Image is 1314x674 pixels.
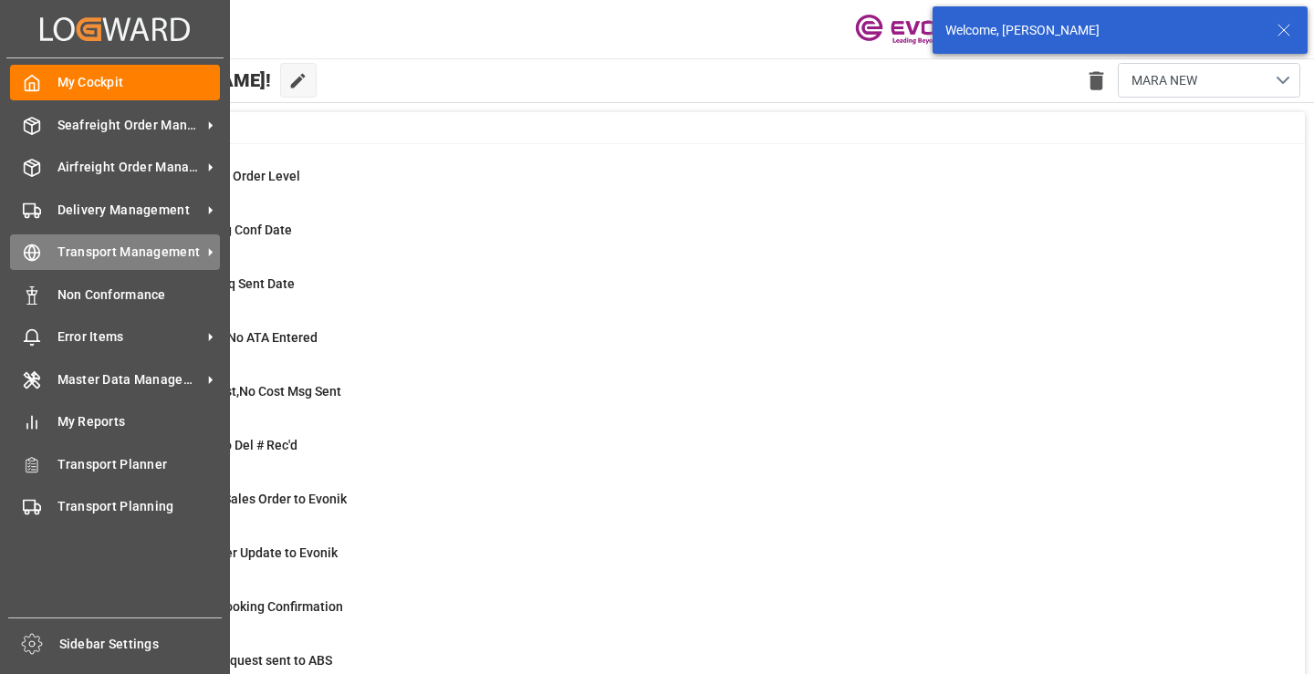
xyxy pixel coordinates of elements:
span: Sidebar Settings [59,635,223,654]
span: MARA NEW [1131,71,1197,90]
button: open menu [1118,63,1300,98]
span: Pending Bkg Request sent to ABS [139,653,332,668]
a: 19ETD>3 Days Past,No Cost Msg SentShipment [93,382,1282,420]
span: Error on Initial Sales Order to Evonik [139,492,347,506]
a: 34ABS: Missing Booking ConfirmationShipment [93,597,1282,636]
div: Welcome, [PERSON_NAME] [945,21,1259,40]
span: My Cockpit [57,73,221,92]
a: 3ETA > 10 Days , No ATA EnteredShipment [93,328,1282,367]
a: My Cockpit [10,65,220,100]
span: My Reports [57,412,221,431]
span: Transport Planning [57,497,221,516]
a: 0Error Sales Order Update to EvonikShipment [93,544,1282,582]
a: 0MOT Missing at Order LevelSales Order-IVPO [93,167,1282,205]
span: Delivery Management [57,201,202,220]
span: Transport Planner [57,455,221,474]
a: My Reports [10,404,220,440]
span: Airfreight Order Management [57,158,202,177]
span: Seafreight Order Management [57,116,202,135]
span: Transport Management [57,243,202,262]
a: 21ABS: No Init Bkg Conf DateShipment [93,221,1282,259]
a: Non Conformance [10,276,220,312]
span: ETD>3 Days Past,No Cost Msg Sent [139,384,341,399]
img: Evonik-brand-mark-Deep-Purple-RGB.jpeg_1700498283.jpeg [855,14,974,46]
a: 5ABS: No Bkg Req Sent DateShipment [93,275,1282,313]
a: Transport Planning [10,489,220,524]
span: Master Data Management [57,370,202,389]
a: 4ETD < 3 Days,No Del # Rec'dShipment [93,436,1282,474]
span: Non Conformance [57,285,221,305]
a: 0Error on Initial Sales Order to EvonikShipment [93,490,1282,528]
span: ABS: Missing Booking Confirmation [139,599,343,614]
span: Error Sales Order Update to Evonik [139,545,338,560]
span: Hello [PERSON_NAME]! [75,63,271,98]
span: Error Items [57,327,202,347]
a: Transport Planner [10,446,220,482]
